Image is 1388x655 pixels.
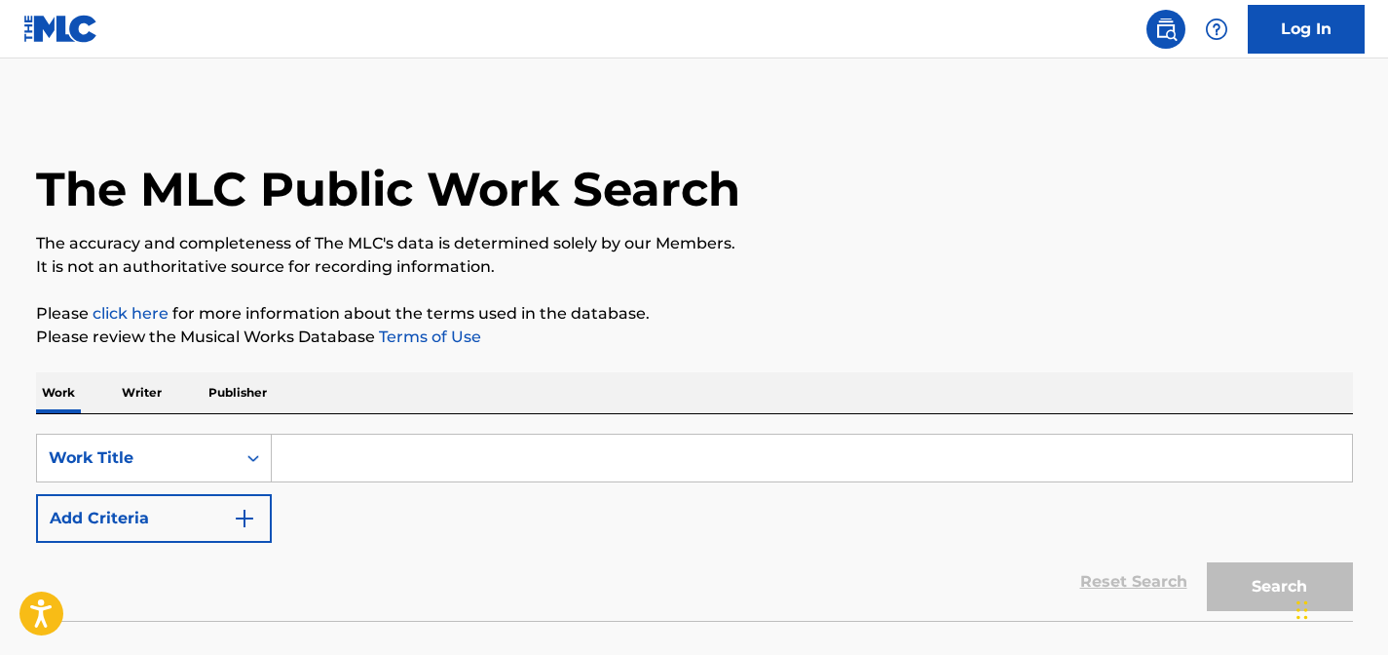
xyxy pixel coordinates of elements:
[23,15,98,43] img: MLC Logo
[116,372,168,413] p: Writer
[36,302,1353,326] p: Please for more information about the terms used in the database.
[1296,581,1308,639] div: Drag
[1154,18,1178,41] img: search
[49,446,224,470] div: Work Title
[36,232,1353,255] p: The accuracy and completeness of The MLC's data is determined solely by our Members.
[1197,10,1236,49] div: Help
[1248,5,1365,54] a: Log In
[36,326,1353,349] p: Please review the Musical Works Database
[375,327,481,346] a: Terms of Use
[36,255,1353,279] p: It is not an authoritative source for recording information.
[1291,561,1388,655] iframe: Chat Widget
[93,304,169,323] a: click here
[203,372,273,413] p: Publisher
[233,507,256,530] img: 9d2ae6d4665cec9f34b9.svg
[36,372,81,413] p: Work
[36,494,272,543] button: Add Criteria
[1146,10,1185,49] a: Public Search
[36,434,1353,621] form: Search Form
[36,160,740,218] h1: The MLC Public Work Search
[1205,18,1228,41] img: help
